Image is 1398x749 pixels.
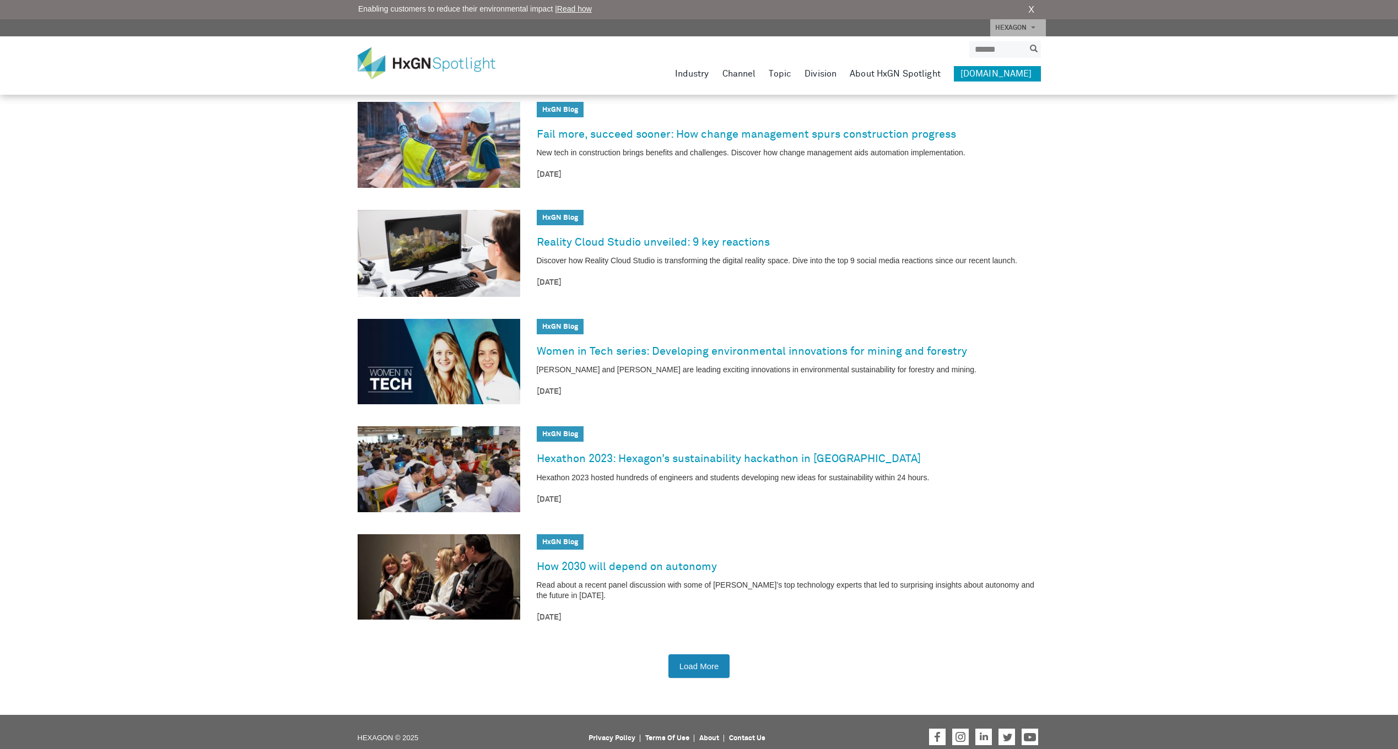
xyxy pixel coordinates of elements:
[542,323,578,330] a: HxGN Blog
[675,66,709,82] a: Industry
[729,735,765,742] a: Contact Us
[358,3,592,15] span: Enabling customers to reduce their environmental impact |
[358,319,520,404] img: Women in Tech series: Developing environmental innovations for mining and forestry
[358,534,520,620] img: How 2030 will depend on autonomy
[537,558,717,576] a: How 2030 will depend on autonomy
[805,66,836,82] a: Division
[358,102,520,187] img: Fail more, succeed sooner: How change management spurs construction progress
[537,126,956,143] a: Fail more, succeed sooner: How change management spurs construction progress
[537,580,1041,601] p: Read about a recent panel discussion with some of [PERSON_NAME]’s top technology experts that led...
[589,735,635,742] a: Privacy Policy
[358,426,520,512] img: Hexathon 2023: Hexagon’s sustainability hackathon in India
[537,148,1041,158] p: New tech in construction brings benefits and challenges. Discover how change management aids auto...
[537,450,921,468] a: Hexathon 2023: Hexagon’s sustainability hackathon in [GEOGRAPHIC_DATA]
[358,210,520,297] img: Reality Cloud Studio unveiled: 9 key reactions
[1022,729,1038,745] a: Hexagon on Youtube
[537,234,770,251] a: Reality Cloud Studio unveiled: 9 key reactions
[998,729,1015,745] a: Hexagon on Twitter
[722,66,756,82] a: Channel
[990,19,1046,36] a: HEXAGON
[668,654,730,678] button: Load More
[954,66,1041,82] a: [DOMAIN_NAME]
[537,169,1041,181] time: [DATE]
[537,612,1041,623] time: [DATE]
[769,66,791,82] a: Topic
[952,729,969,745] a: Hexagon on Instagram
[850,66,941,82] a: About HxGN Spotlight
[537,494,1041,506] time: [DATE]
[542,106,578,113] a: HxGN Blog
[537,343,967,360] a: Women in Tech series: Developing environmental innovations for mining and forestry
[537,473,1041,483] p: Hexathon 2023 hosted hundreds of engineers and students developing new ideas for sustainability w...
[929,729,946,745] a: Hexagon on Facebook
[537,256,1041,266] p: Discover how Reality Cloud Studio is transforming the digital reality space. Dive into the top 9 ...
[537,365,1041,375] p: [PERSON_NAME] and [PERSON_NAME] are leading exciting innovations in environmental sustainability ...
[542,539,578,546] a: HxGN Blog
[358,47,512,79] img: HxGN Spotlight
[975,729,992,745] a: Hexagon on LinkedIn
[537,277,1041,289] time: [DATE]
[1028,3,1034,17] a: X
[542,214,578,221] a: HxGN Blog
[537,386,1041,398] time: [DATE]
[645,735,689,742] a: Terms Of Use
[699,735,719,742] a: About
[557,4,592,13] a: Read how
[542,431,578,438] a: HxGN Blog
